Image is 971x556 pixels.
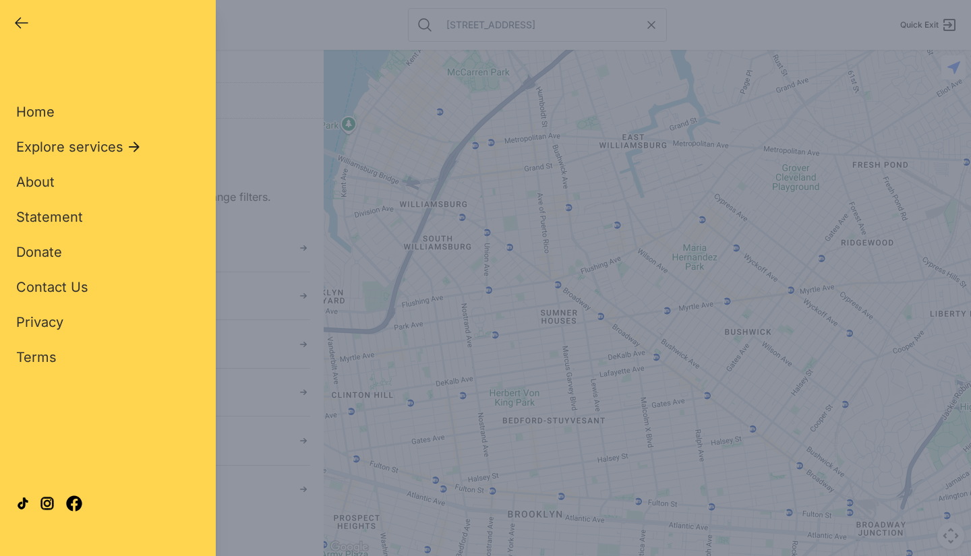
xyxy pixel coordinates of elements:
[16,243,62,261] a: Donate
[16,244,62,260] span: Donate
[16,173,55,191] a: About
[16,208,83,226] a: Statement
[16,104,55,120] span: Home
[16,348,57,367] a: Terms
[16,137,123,156] span: Explore services
[16,137,142,156] button: Explore services
[16,314,63,330] span: Privacy
[16,102,55,121] a: Home
[16,349,57,365] span: Terms
[16,209,83,225] span: Statement
[16,278,88,297] a: Contact Us
[16,174,55,190] span: About
[16,279,88,295] span: Contact Us
[16,313,63,332] a: Privacy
